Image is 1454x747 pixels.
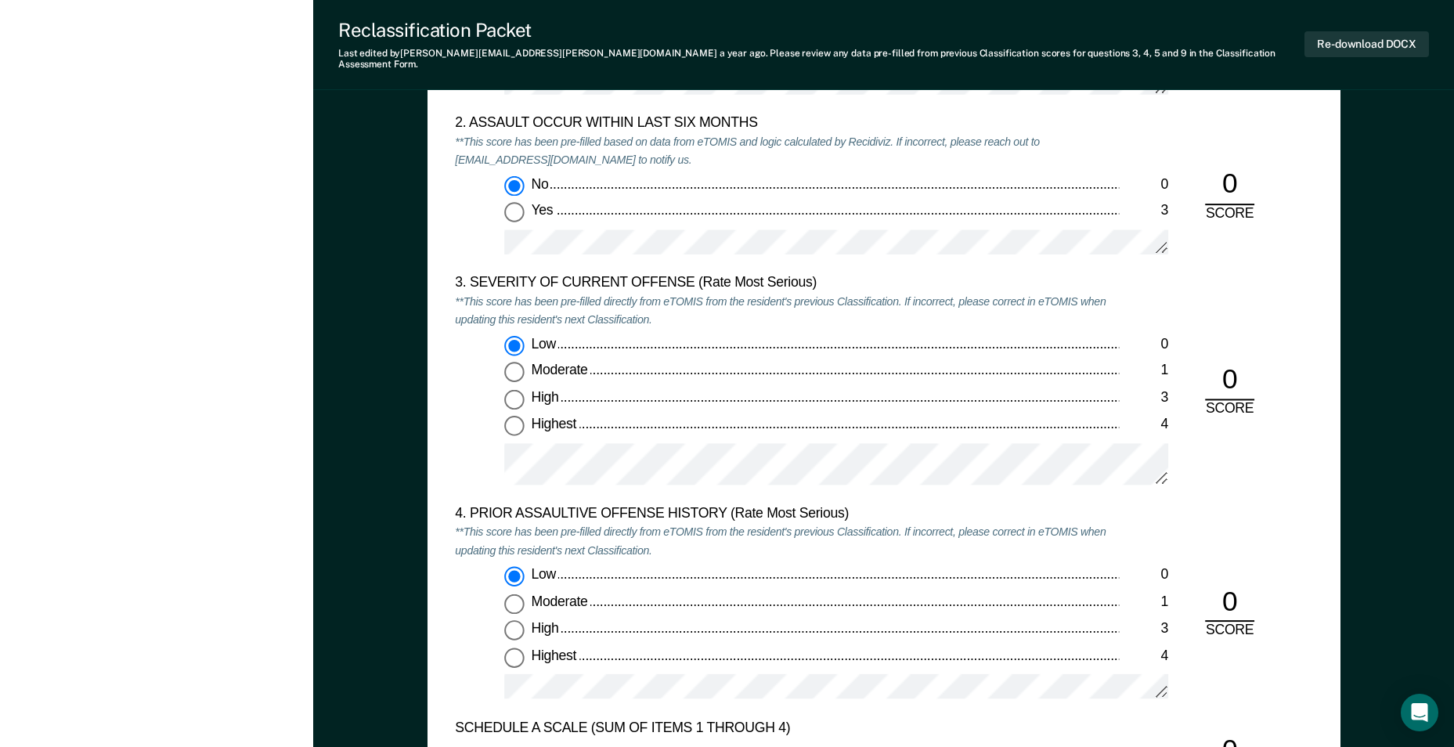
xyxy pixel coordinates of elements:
div: 4 [1119,417,1168,435]
div: SCORE [1192,204,1266,222]
span: Low [531,566,558,582]
span: No [531,175,550,191]
span: High [531,389,561,405]
input: Moderate1 [504,363,525,383]
div: SCORE [1192,622,1266,640]
input: Low0 [504,566,525,586]
div: 3. SEVERITY OF CURRENT OFFENSE (Rate Most Serious) [455,275,1119,293]
div: 0 [1119,175,1168,193]
input: Low0 [504,336,525,356]
div: Open Intercom Messenger [1401,694,1438,731]
button: Re-download DOCX [1304,31,1429,57]
em: **This score has been pre-filled based on data from eTOMIS and logic calculated by Recidiviz. If ... [455,134,1039,166]
input: High3 [504,389,525,410]
div: Last edited by [PERSON_NAME][EMAIL_ADDRESS][PERSON_NAME][DOMAIN_NAME] . Please review any data pr... [338,48,1304,70]
div: 0 [1119,336,1168,354]
div: 4 [1119,647,1168,665]
span: Yes [531,203,555,218]
div: 2. ASSAULT OCCUR WITHIN LAST SIX MONTHS [455,115,1119,133]
div: 1 [1119,593,1168,611]
div: 0 [1205,584,1254,622]
div: 4. PRIOR ASSAULTIVE OFFENSE HISTORY (Rate Most Serious) [455,505,1119,523]
div: 1 [1119,363,1168,381]
input: Yes3 [504,203,525,223]
div: SCORE [1192,400,1266,418]
input: Moderate1 [504,593,525,613]
span: High [531,620,561,636]
div: SCHEDULE A SCALE (SUM OF ITEMS 1 THROUGH 4) [455,719,1119,737]
input: No0 [504,175,525,196]
span: a year ago [720,48,766,59]
input: Highest4 [504,647,525,667]
span: Highest [531,647,579,662]
div: 0 [1205,363,1254,400]
span: Highest [531,417,579,432]
div: 3 [1119,389,1168,407]
div: 0 [1205,167,1254,204]
span: Moderate [531,593,590,608]
input: High3 [504,620,525,641]
em: **This score has been pre-filled directly from eTOMIS from the resident's previous Classification... [455,525,1106,557]
div: 3 [1119,620,1168,638]
div: Reclassification Packet [338,19,1304,41]
em: **This score has been pre-filled directly from eTOMIS from the resident's previous Classification... [455,294,1106,327]
div: 3 [1119,203,1168,221]
div: 0 [1119,566,1168,584]
input: Highest4 [504,417,525,437]
span: Low [531,336,558,352]
span: Moderate [531,363,590,378]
